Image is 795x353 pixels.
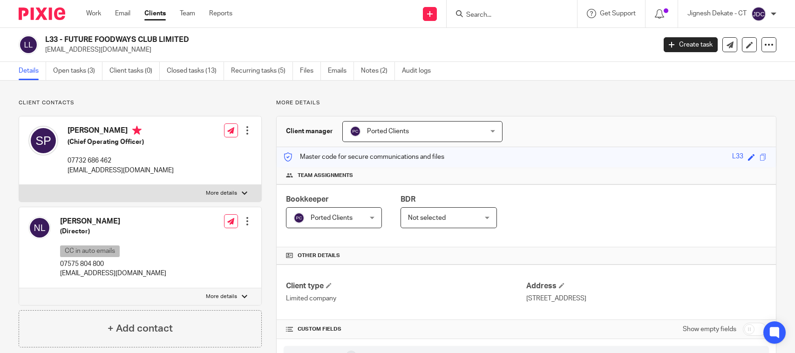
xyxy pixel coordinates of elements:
h2: L33 - FUTURE FOODWAYS CLUB LIMITED [45,35,529,45]
p: 07575 804 800 [60,259,166,269]
a: Client tasks (0) [109,62,160,80]
h4: [PERSON_NAME] [60,217,166,226]
p: [EMAIL_ADDRESS][DOMAIN_NAME] [60,269,166,278]
h5: (Director) [60,227,166,236]
img: svg%3E [28,217,51,239]
a: Notes (2) [361,62,395,80]
p: [EMAIL_ADDRESS][DOMAIN_NAME] [45,45,650,54]
a: Details [19,62,46,80]
p: [EMAIL_ADDRESS][DOMAIN_NAME] [68,166,174,175]
p: More details [206,293,237,300]
label: Show empty fields [683,325,736,334]
span: Ported Clients [367,128,409,135]
a: Recurring tasks (5) [231,62,293,80]
p: 07732 686 462 [68,156,174,165]
a: Create task [664,37,718,52]
a: Clients [144,9,166,18]
p: CC in auto emails [60,245,120,257]
span: Team assignments [298,172,353,179]
p: [STREET_ADDRESS] [526,294,767,303]
img: svg%3E [28,126,58,156]
img: Pixie [19,7,65,20]
span: Get Support [600,10,636,17]
a: Open tasks (3) [53,62,102,80]
a: Team [180,9,195,18]
a: Files [300,62,321,80]
a: Closed tasks (13) [167,62,224,80]
h4: Address [526,281,767,291]
span: Not selected [408,215,446,221]
a: Emails [328,62,354,80]
span: Other details [298,252,340,259]
img: svg%3E [293,212,305,224]
p: Jignesh Dekate - CT [687,9,747,18]
a: Audit logs [402,62,438,80]
div: L33 [732,152,743,163]
h3: Client manager [286,127,333,136]
a: Work [86,9,101,18]
span: BDR [401,196,415,203]
a: Email [115,9,130,18]
img: svg%3E [19,35,38,54]
h5: (Chief Operating Officer) [68,137,174,147]
span: Bookkeeper [286,196,329,203]
img: svg%3E [751,7,766,21]
p: Client contacts [19,99,262,107]
p: Master code for secure communications and files [284,152,444,162]
h4: CUSTOM FIELDS [286,326,526,333]
p: More details [206,190,237,197]
p: More details [276,99,776,107]
h4: Client type [286,281,526,291]
h4: + Add contact [108,321,173,336]
h4: [PERSON_NAME] [68,126,174,137]
p: Limited company [286,294,526,303]
input: Search [465,11,549,20]
a: Reports [209,9,232,18]
span: Ported Clients [311,215,353,221]
i: Primary [132,126,142,135]
img: svg%3E [350,126,361,137]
